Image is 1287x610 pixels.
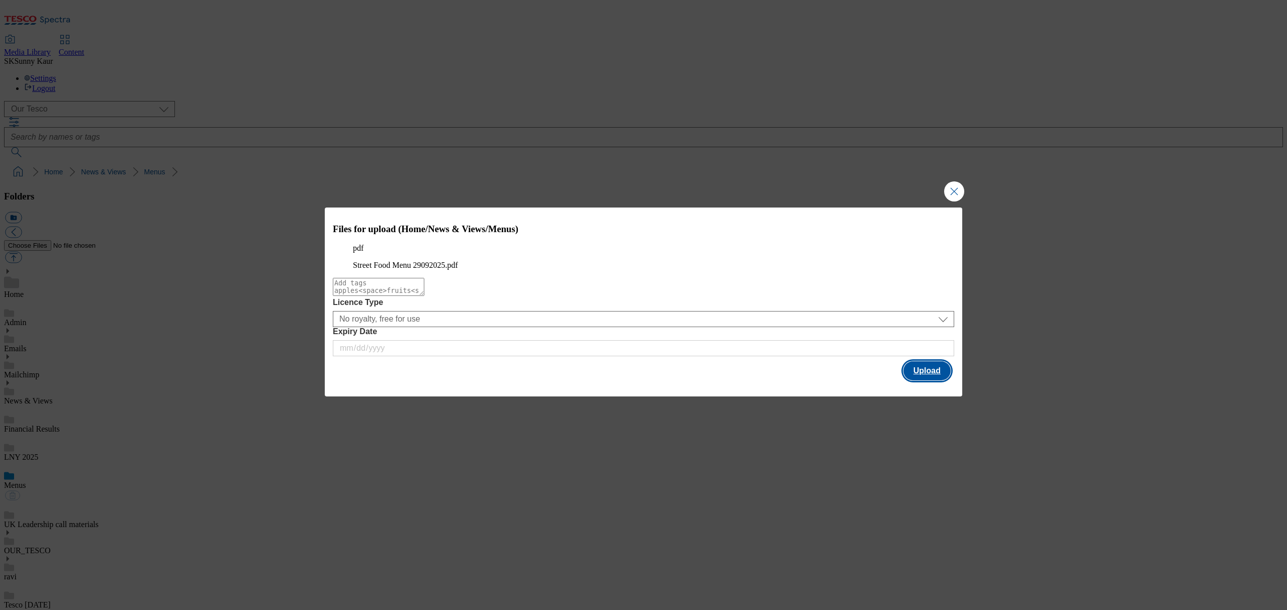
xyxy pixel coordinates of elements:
[903,361,951,380] button: Upload
[333,298,954,307] label: Licence Type
[353,244,934,253] p: pdf
[333,327,954,336] label: Expiry Date
[325,208,962,397] div: Modal
[353,261,934,270] figcaption: Street Food Menu 29092025.pdf
[944,181,964,201] button: Close Modal
[333,224,954,235] h3: Files for upload (Home/News & Views/Menus)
